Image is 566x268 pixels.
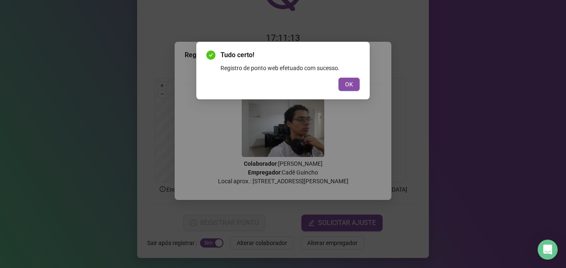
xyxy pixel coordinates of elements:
div: Registro de ponto web efetuado com sucesso. [220,63,360,73]
button: OK [338,78,360,91]
span: OK [345,80,353,89]
div: Open Intercom Messenger [538,240,558,260]
span: Tudo certo! [220,50,360,60]
span: check-circle [206,51,215,60]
